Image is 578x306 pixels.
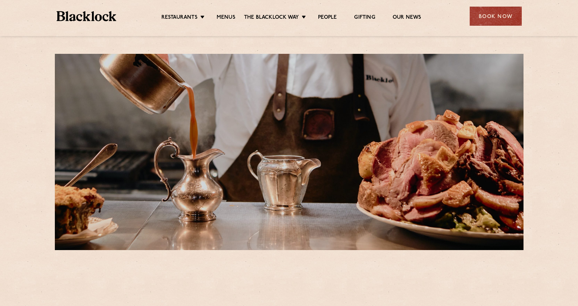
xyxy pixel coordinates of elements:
[318,14,337,22] a: People
[161,14,198,22] a: Restaurants
[354,14,375,22] a: Gifting
[57,11,117,21] img: BL_Textured_Logo-footer-cropped.svg
[244,14,299,22] a: The Blacklock Way
[470,7,522,26] div: Book Now
[393,14,421,22] a: Our News
[217,14,235,22] a: Menus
